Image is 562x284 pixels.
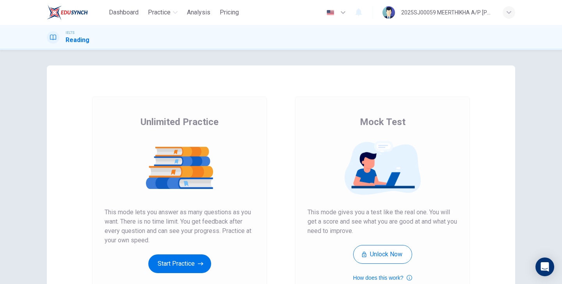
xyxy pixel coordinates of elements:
[145,5,181,19] button: Practice
[220,8,239,17] span: Pricing
[105,208,254,245] span: This mode lets you answer as many questions as you want. There is no time limit. You get feedback...
[106,5,142,19] button: Dashboard
[401,8,493,17] div: 2025SJ00059 MEERTHIKHA A/P [PERSON_NAME]
[217,5,242,19] button: Pricing
[360,116,405,128] span: Mock Test
[109,8,139,17] span: Dashboard
[535,258,554,276] div: Open Intercom Messenger
[148,8,171,17] span: Practice
[184,5,213,19] button: Analysis
[382,6,395,19] img: Profile picture
[353,273,412,282] button: How does this work?
[66,30,75,35] span: IELTS
[353,245,412,264] button: Unlock Now
[66,35,89,45] h1: Reading
[325,10,335,16] img: en
[148,254,211,273] button: Start Practice
[308,208,457,236] span: This mode gives you a test like the real one. You will get a score and see what you are good at a...
[140,116,219,128] span: Unlimited Practice
[187,8,210,17] span: Analysis
[47,5,88,20] img: EduSynch logo
[47,5,106,20] a: EduSynch logo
